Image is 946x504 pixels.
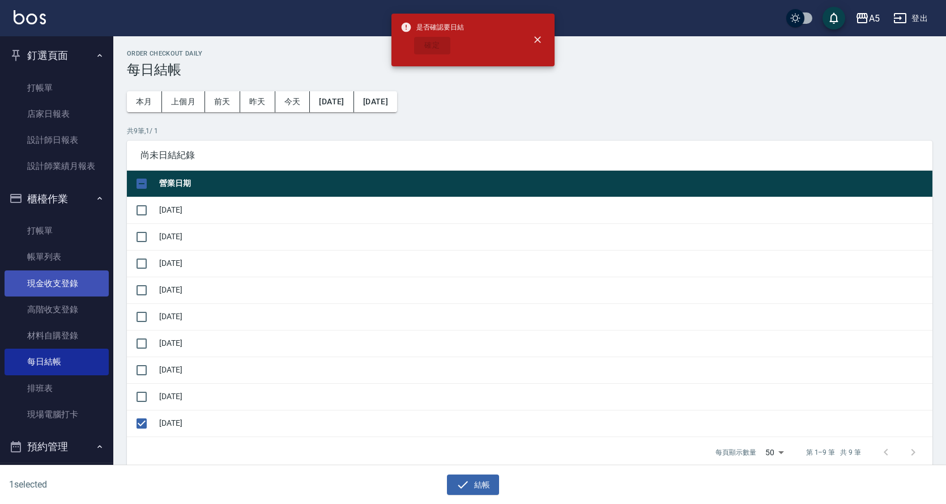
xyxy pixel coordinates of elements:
[275,91,310,112] button: 今天
[156,250,932,277] td: [DATE]
[5,41,109,70] button: 釘選頁面
[5,184,109,214] button: 櫃檯作業
[156,410,932,437] td: [DATE]
[14,10,46,24] img: Logo
[5,297,109,323] a: 高階收支登錄
[240,91,275,112] button: 昨天
[156,277,932,303] td: [DATE]
[823,7,845,29] button: save
[127,91,162,112] button: 本月
[156,357,932,383] td: [DATE]
[806,447,861,458] p: 第 1–9 筆 共 9 筆
[5,101,109,127] a: 店家日報表
[156,197,932,223] td: [DATE]
[5,270,109,297] a: 現金收支登錄
[205,91,240,112] button: 前天
[851,7,884,30] button: A5
[140,150,919,161] span: 尚未日結紀錄
[9,477,235,492] h6: 1 selected
[400,22,464,33] span: 是否確認要日結
[5,401,109,427] a: 現場電腦打卡
[162,91,205,112] button: 上個月
[127,50,932,57] h2: Order checkout daily
[5,153,109,179] a: 設計師業績月報表
[156,303,932,330] td: [DATE]
[5,349,109,375] a: 每日結帳
[761,437,788,468] div: 50
[127,126,932,136] p: 共 9 筆, 1 / 1
[5,75,109,101] a: 打帳單
[156,383,932,410] td: [DATE]
[5,127,109,153] a: 設計師日報表
[156,171,932,197] th: 營業日期
[869,11,880,26] div: A5
[156,223,932,250] td: [DATE]
[889,8,932,29] button: 登出
[354,91,397,112] button: [DATE]
[127,62,932,78] h3: 每日結帳
[5,432,109,461] button: 預約管理
[5,375,109,401] a: 排班表
[715,447,756,458] p: 每頁顯示數量
[525,27,550,52] button: close
[5,323,109,349] a: 材料自購登錄
[447,475,500,495] button: 結帳
[156,330,932,357] td: [DATE]
[5,218,109,244] a: 打帳單
[310,91,353,112] button: [DATE]
[5,244,109,270] a: 帳單列表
